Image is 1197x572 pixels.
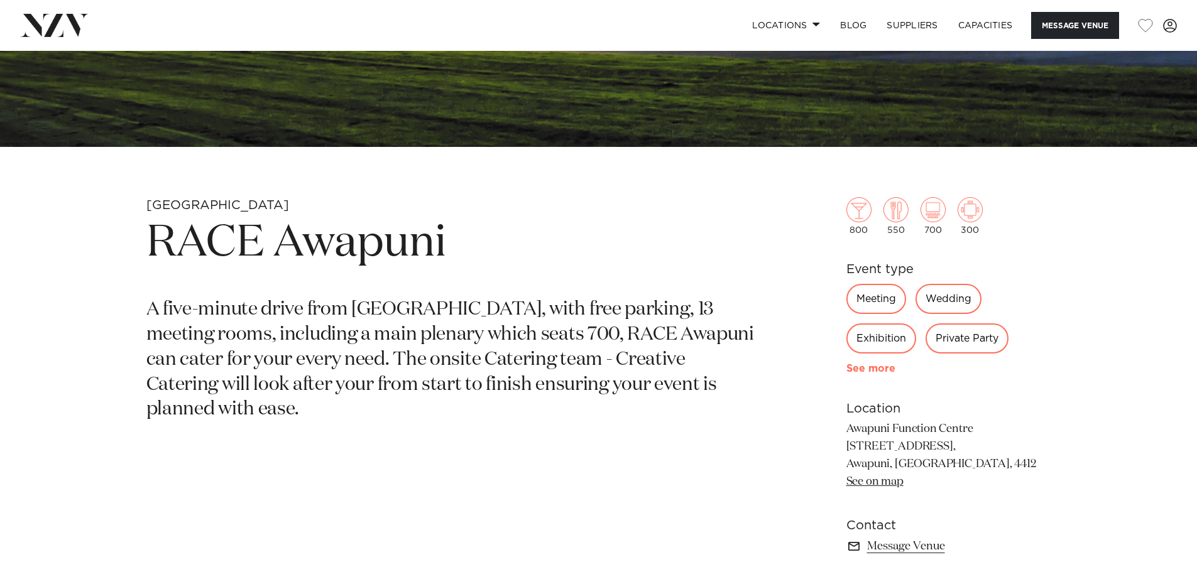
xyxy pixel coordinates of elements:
a: SUPPLIERS [877,12,948,39]
div: Private Party [926,323,1008,353]
img: dining.png [883,197,909,222]
div: 550 [883,197,909,235]
button: Message Venue [1031,12,1119,39]
a: See on map [846,476,904,487]
a: Locations [742,12,830,39]
h6: Location [846,399,1051,418]
div: Meeting [846,284,906,314]
p: Awapuni Function Centre [STREET_ADDRESS], Awapuni, [GEOGRAPHIC_DATA], 4412 [846,421,1051,491]
p: A five-minute drive from [GEOGRAPHIC_DATA], with free parking, 13 meeting rooms, including a main... [146,298,757,423]
a: Capacities [948,12,1023,39]
img: meeting.png [958,197,983,222]
h6: Contact [846,516,1051,535]
img: nzv-logo.png [20,14,89,36]
small: [GEOGRAPHIC_DATA] [146,199,289,212]
h6: Event type [846,260,1051,279]
a: Message Venue [846,537,1051,555]
a: BLOG [830,12,877,39]
img: cocktail.png [846,197,872,222]
div: Wedding [916,284,981,314]
div: Exhibition [846,323,916,353]
div: 300 [958,197,983,235]
img: theatre.png [921,197,946,222]
div: 800 [846,197,872,235]
div: 700 [921,197,946,235]
h1: RACE Awapuni [146,215,757,273]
